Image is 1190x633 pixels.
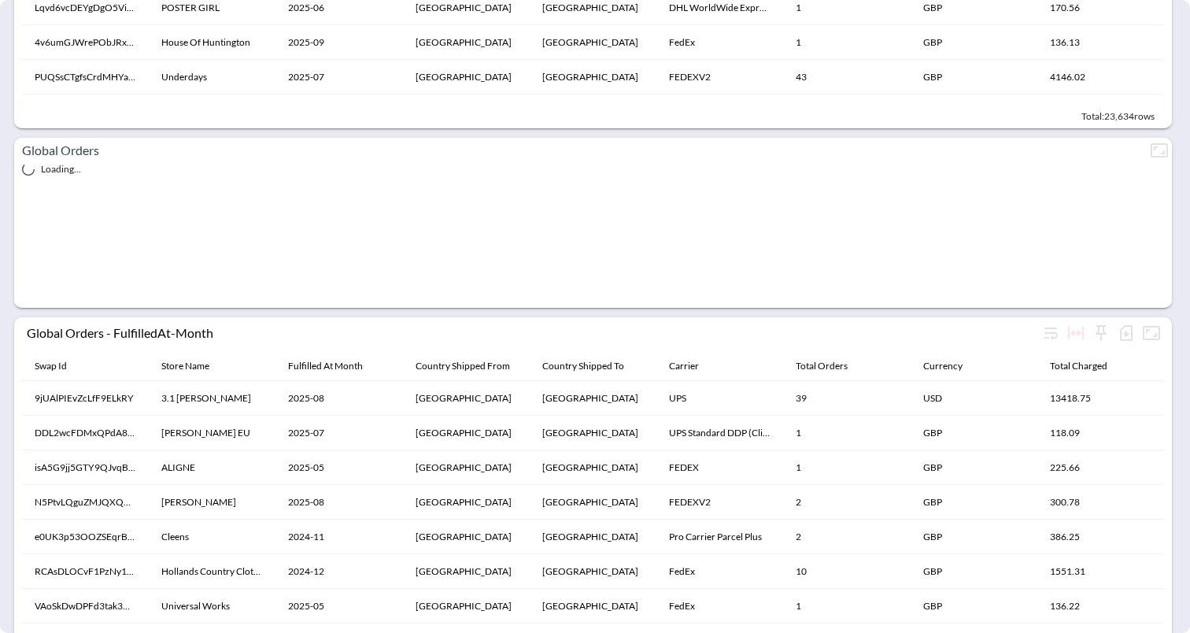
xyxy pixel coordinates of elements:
th: Saudi Arabia [530,25,656,60]
th: GBP [911,450,1037,485]
th: South Korea [530,589,656,624]
span: Country Shipped To [542,357,645,376]
th: Portugal [530,416,656,450]
span: Currency [923,357,983,376]
th: GBP [911,485,1037,520]
th: FedEx [656,25,783,60]
th: 2025-07 [275,60,402,94]
div: Currency [923,357,963,376]
div: Wrap text [1038,320,1063,346]
th: 300.78 [1037,485,1164,520]
th: VAoSkDwDPFd3tak3G3Xk [22,589,149,624]
th: 1 [783,450,910,485]
th: 136.22 [1037,589,1164,624]
span: Store Name [161,357,230,376]
th: Luxembourg [530,94,656,129]
th: 39 [783,381,910,416]
th: United Kingdom [403,485,530,520]
th: United Kingdom [403,94,530,129]
th: Underdays [149,60,275,94]
th: N5PtvLQguZMJQXQMKTsj [22,485,149,520]
th: 1 [783,589,910,624]
th: 43 [783,60,910,94]
th: 2025-09 [275,25,402,60]
th: United Kingdom [403,554,530,589]
th: 2024-12 [275,554,402,589]
th: z6tEavh7L5ylvucyJEz4 [22,94,149,129]
th: GBP [911,520,1037,554]
th: 2 [783,520,910,554]
th: 1551.31 [1037,554,1164,589]
th: Mary Wyatt London [149,485,275,520]
span: Total Orders [796,357,868,376]
th: UPS Standard DDP (Client Account) [656,416,783,450]
th: 4v6umGJWrePObJRxt9ln [22,25,149,60]
span: Country Shipped From [416,357,530,376]
th: Pendleton EU [149,416,275,450]
th: FedEx [656,589,783,624]
th: UPS [656,381,783,416]
th: Pro Carrier Parcel Plus [656,520,783,554]
th: Canada [530,554,656,589]
div: Country Shipped From [416,357,510,376]
div: Swap Id [35,357,67,376]
th: 10 [783,554,910,589]
th: 386.25 [1037,520,1164,554]
div: Sticky left columns: 0 [1088,320,1114,346]
th: United Kingdom [403,520,530,554]
div: Loading... [22,163,1164,176]
th: 2 [783,485,910,520]
th: GBP [911,589,1037,624]
th: Slovenia [530,485,656,520]
th: e0UK3p53OOZSEqrB8wE7 [22,520,149,554]
th: 1 [783,25,910,60]
th: 2025-05 [275,450,402,485]
div: Country Shipped To [542,357,624,376]
th: FEDEXV2 [656,60,783,94]
div: Carrier [669,357,699,376]
th: 4146.02 [1037,60,1164,94]
th: Cleens [149,520,275,554]
th: Poland [530,520,656,554]
th: United Kingdom [403,450,530,485]
th: GBP [911,416,1037,450]
th: isA5G9jj5GTY9QJvqBWt [22,450,149,485]
th: United Kingdom [403,60,530,94]
span: Total: 23,634 rows [1081,110,1155,122]
div: Store Name [161,357,209,376]
th: 1 [783,94,910,129]
th: 2024-11 [275,520,402,554]
span: Total Charged [1050,357,1128,376]
th: 118.09 [1037,416,1164,450]
th: 2025-05 [275,589,402,624]
th: 9jUAlPIEvZcLfF9ELkRY [22,381,149,416]
th: 13418.75 [1037,381,1164,416]
th: United States [403,381,530,416]
th: United Kingdom [403,589,530,624]
th: 2025-08 [275,485,402,520]
th: RCAsDLOCvF1PzNy1UEsn [22,554,149,589]
div: Fulfilled At Month [288,357,363,376]
th: 2025-08 [275,381,402,416]
th: United States [530,381,656,416]
th: 2025-07 [275,416,402,450]
th: DDL2wcFDMxQPdA8DJbXt [22,416,149,450]
th: 1 [783,416,910,450]
th: USD [911,381,1037,416]
th: House Of Huntington [149,25,275,60]
th: GBP [911,554,1037,589]
th: GBP [911,25,1037,60]
th: United States [530,60,656,94]
div: Total Charged [1050,357,1107,376]
th: 229.79 [1037,94,1164,129]
button: Fullscreen [1147,138,1172,163]
p: Global Orders [14,141,1147,160]
th: FedEx [656,94,783,129]
th: GBP [911,60,1037,94]
th: FEDEXV2 [656,485,783,520]
th: 136.13 [1037,25,1164,60]
span: Swap Id [35,357,87,376]
div: Toggle table layout between fixed and auto (default: auto) [1063,320,1088,346]
th: Hollands Country Clothing [149,554,275,589]
th: GBP [911,94,1037,129]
